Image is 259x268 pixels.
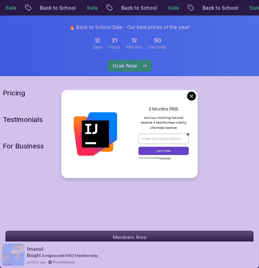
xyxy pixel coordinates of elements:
[174,4,221,11] p: Back to School
[140,4,162,11] p: Sale
[126,44,143,50] span: Minutes
[112,36,117,44] span: 21 Hours
[2,244,24,266] img: provesource social proof notification image
[27,246,43,252] span: Imanol
[113,62,137,69] p: Grab Now
[6,231,253,244] a: Members Area
[154,36,161,44] span: 50 Seconds
[42,253,98,258] a: Amigoscode PRO Membership
[221,4,243,11] p: Sale
[27,259,46,265] span: an hour ago
[69,24,190,31] p: 🔥 Back to School Sale - Our best prices of the year!
[59,4,81,11] p: Sale
[93,44,103,50] span: Days
[132,36,137,44] span: 12 Minutes
[27,252,41,258] span: Bought
[148,44,167,50] span: Seconds
[3,141,44,151] p: For Business
[3,88,25,98] p: Pricing
[3,115,43,124] p: Testimonials
[12,4,59,11] p: Back to School
[93,4,140,11] p: Back to School
[6,231,253,244] p: Members Area
[95,36,100,44] span: 12 Days
[108,44,121,50] span: Hours
[53,259,74,265] a: ProveSource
